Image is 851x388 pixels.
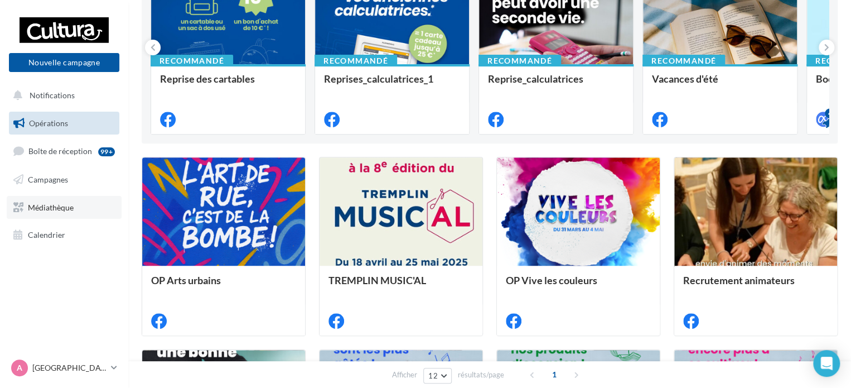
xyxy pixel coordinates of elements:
[160,73,296,95] div: Reprise des cartables
[458,370,504,380] span: résultats/page
[642,55,725,67] div: Recommandé
[315,55,397,67] div: Recommandé
[683,275,828,297] div: Recrutement animateurs
[423,368,452,384] button: 12
[324,73,460,95] div: Reprises_calculatrices_1
[28,146,92,156] span: Boîte de réception
[28,230,65,239] span: Calendrier
[7,84,117,107] button: Notifications
[7,139,122,163] a: Boîte de réception99+
[825,108,835,118] div: 4
[506,275,651,297] div: OP Vive les couleurs
[9,357,119,379] a: A [GEOGRAPHIC_DATA]
[478,55,561,67] div: Recommandé
[328,275,473,297] div: TREMPLIN MUSIC'AL
[428,371,438,380] span: 12
[151,55,233,67] div: Recommandé
[813,350,840,377] div: Open Intercom Messenger
[28,202,74,212] span: Médiathèque
[488,73,624,95] div: Reprise_calculatrices
[652,73,788,95] div: Vacances d'été
[7,168,122,191] a: Campagnes
[9,53,119,72] button: Nouvelle campagne
[7,112,122,135] a: Opérations
[7,196,122,219] a: Médiathèque
[392,370,417,380] span: Afficher
[29,118,68,128] span: Opérations
[151,275,296,297] div: OP Arts urbains
[17,362,22,373] span: A
[32,362,107,373] p: [GEOGRAPHIC_DATA]
[98,147,115,156] div: 99+
[28,175,68,184] span: Campagnes
[7,223,122,247] a: Calendrier
[545,366,563,384] span: 1
[30,90,75,100] span: Notifications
